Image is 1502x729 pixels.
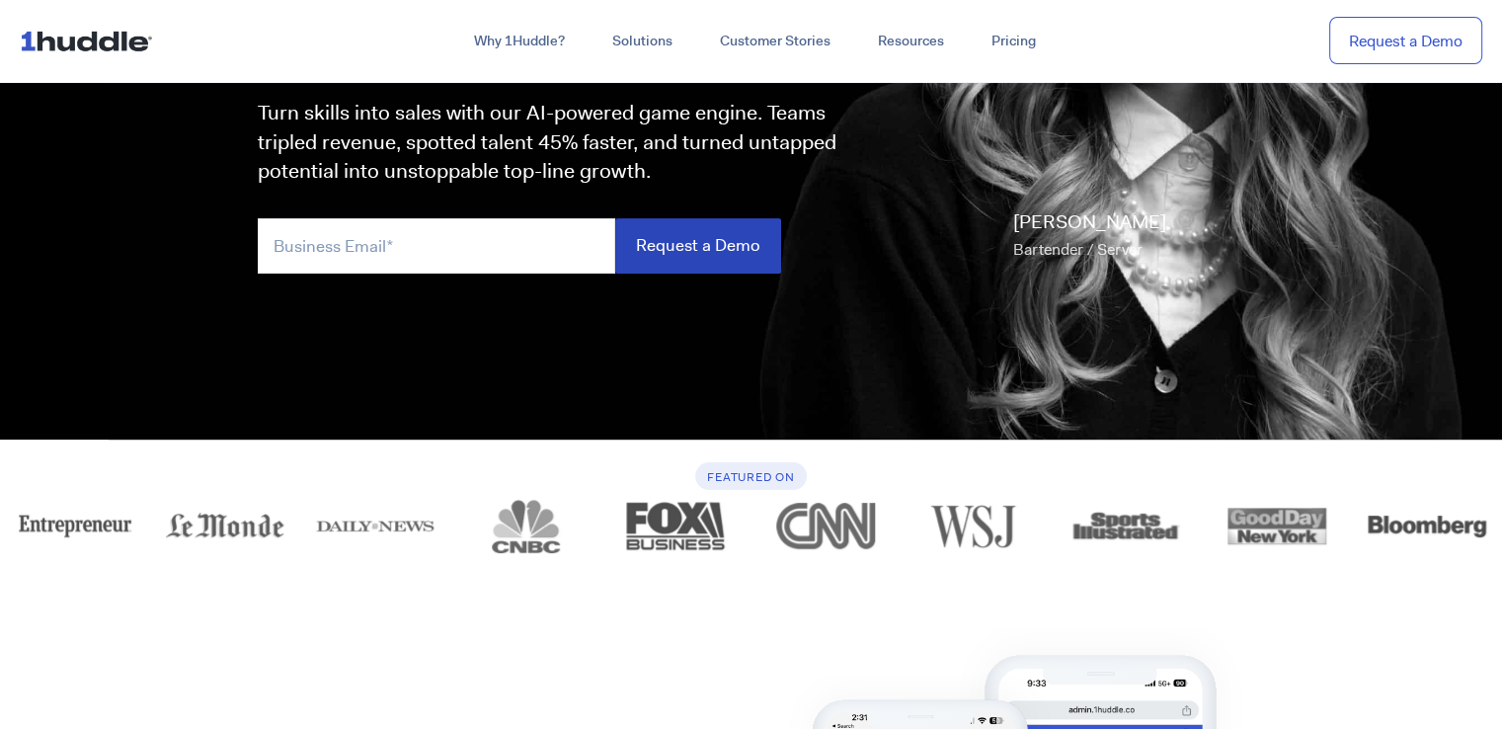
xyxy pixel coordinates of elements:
a: Customer Stories [696,24,854,59]
div: 11 of 12 [150,499,300,553]
div: 7 of 12 [1352,499,1502,553]
img: logo_goodday [1208,499,1346,553]
a: logo_cnbc [450,499,600,553]
a: logo_wsj [901,499,1051,553]
input: Request a Demo [615,218,781,273]
a: logo_cnn [751,499,901,553]
div: 5 of 12 [1052,499,1202,553]
div: 2 of 12 [600,499,751,553]
div: 3 of 12 [751,499,901,553]
a: Why 1Huddle? [450,24,589,59]
div: 12 of 12 [300,499,450,553]
a: logo_goodday [1202,499,1352,553]
img: logo_fox [606,499,745,553]
input: Business Email* [258,218,615,273]
a: Solutions [589,24,696,59]
div: 1 of 12 [450,499,600,553]
img: logo_sports [1058,499,1196,553]
a: Request a Demo [1329,17,1482,65]
img: logo_cnn [756,499,895,553]
div: 6 of 12 [1202,499,1352,553]
img: logo_wsj [907,499,1045,553]
img: logo_lemonde [156,499,294,553]
a: logo_fox [600,499,751,553]
img: logo_dailynews [306,499,444,553]
img: ... [20,22,161,59]
a: Resources [854,24,968,59]
img: logo_bloomberg [1358,499,1496,553]
h6: Featured On [695,462,807,491]
p: [PERSON_NAME] [1013,208,1166,264]
span: Bartender / Server [1013,239,1143,260]
a: logo_dailynews [300,499,450,553]
img: logo_cnbc [456,499,594,553]
div: 4 of 12 [901,499,1051,553]
img: logo_entrepreneur [6,499,144,553]
a: Pricing [968,24,1060,59]
a: logo_bloomberg [1352,499,1502,553]
a: logo_sports [1052,499,1202,553]
p: Turn skills into sales with our AI-powered game engine. Teams tripled revenue, spotted talent 45%... [258,99,854,186]
a: logo_lemonde [150,499,300,553]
